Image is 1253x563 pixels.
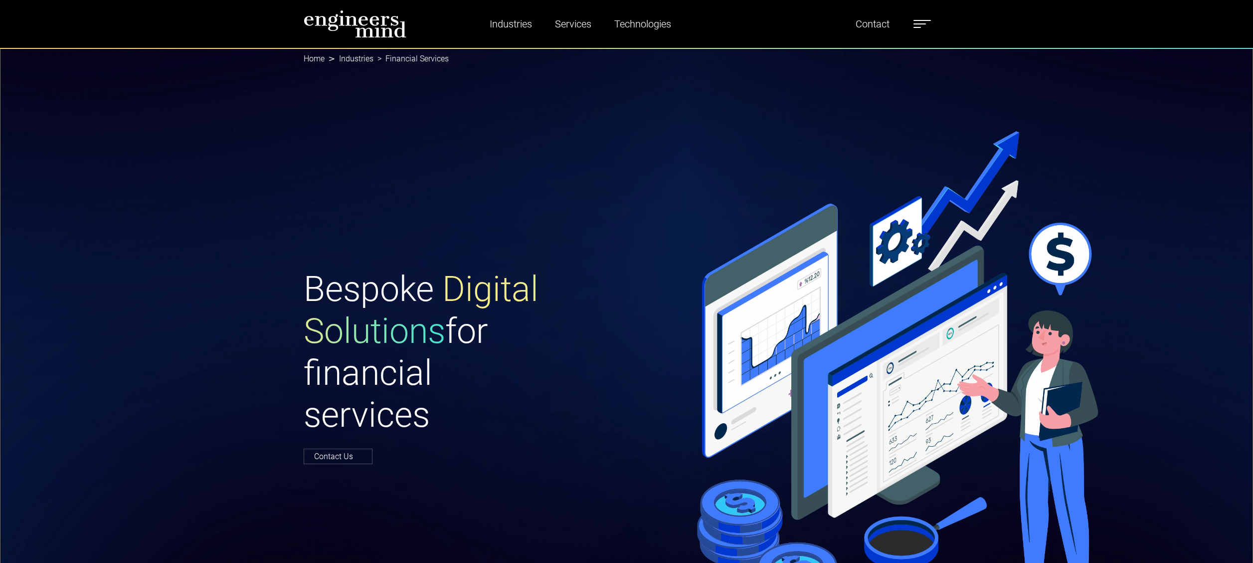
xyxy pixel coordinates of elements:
a: Contact Us [304,449,372,464]
img: logo [304,10,406,38]
li: Financial Services [373,53,449,65]
h1: Bespoke for financial services [304,268,621,436]
a: Industries [339,54,373,63]
span: Digital Solutions [304,269,538,351]
nav: breadcrumb [304,48,950,70]
a: Industries [486,12,536,35]
a: Services [551,12,595,35]
a: Technologies [610,12,675,35]
a: Home [304,54,325,63]
a: Contact [852,12,894,35]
